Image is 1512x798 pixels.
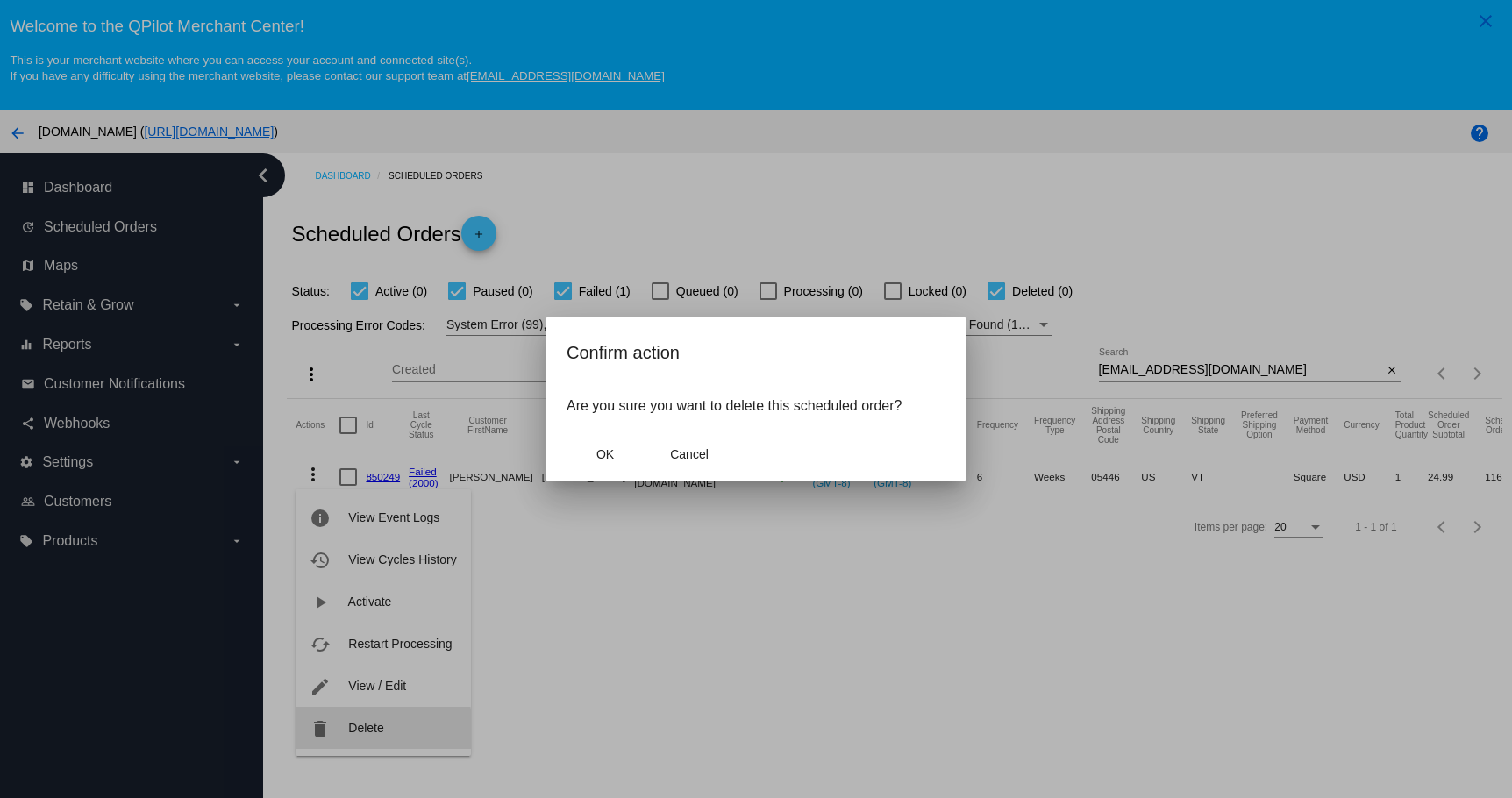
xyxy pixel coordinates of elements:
h2: Confirm action [567,338,945,367]
button: Close dialog [567,438,644,470]
span: OK [596,447,614,461]
span: Cancel [670,447,709,461]
button: Close dialog [651,438,728,470]
p: Are you sure you want to delete this scheduled order? [567,398,945,414]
